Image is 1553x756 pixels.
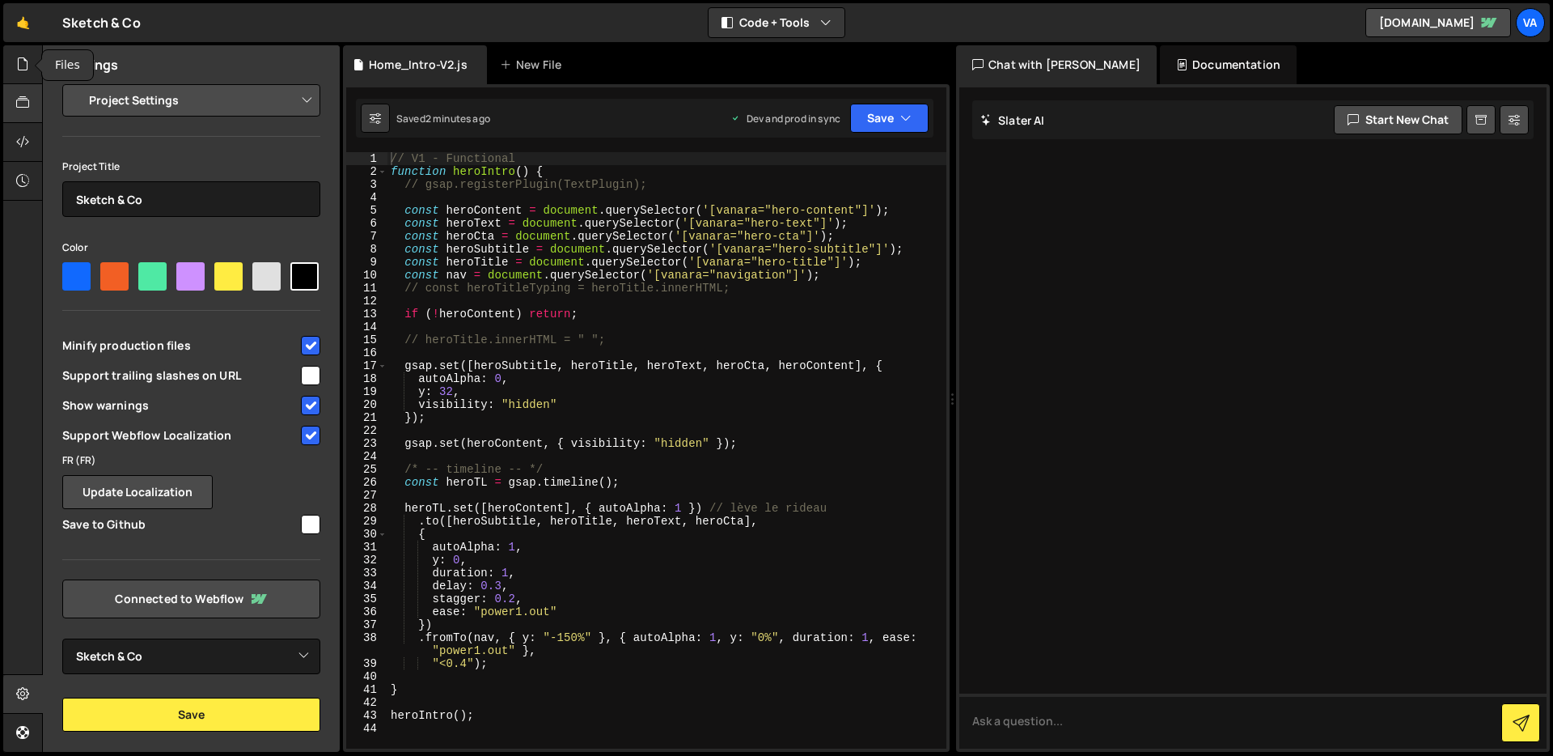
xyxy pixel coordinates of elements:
div: 44 [346,722,387,735]
div: 26 [346,476,387,489]
div: Files [42,50,93,80]
div: 14 [346,321,387,333]
div: 20 [346,398,387,411]
div: 1 [346,152,387,165]
div: 18 [346,372,387,385]
div: 35 [346,592,387,605]
a: Connected to Webflow [62,580,320,618]
label: Color [62,240,88,256]
a: 🤙 [3,3,43,42]
div: 7 [346,230,387,243]
div: 15 [346,333,387,346]
div: 2 minutes ago [425,112,490,125]
div: 6 [346,217,387,230]
div: Documentation [1160,45,1297,84]
button: Save [850,104,929,133]
label: FR (FR) [62,452,95,469]
div: 21 [346,411,387,424]
div: 37 [346,618,387,631]
div: 5 [346,204,387,217]
div: 40 [346,670,387,683]
div: 38 [346,631,387,657]
span: Minify production files [62,338,298,354]
div: 9 [346,256,387,269]
div: 22 [346,424,387,437]
button: Start new chat [1334,105,1462,134]
div: 11 [346,282,387,295]
div: 36 [346,605,387,618]
button: Code + Tools [709,8,844,37]
div: 30 [346,528,387,541]
div: 31 [346,541,387,554]
span: Support trailing slashes on URL [62,367,298,384]
div: Dev and prod in sync [730,112,840,125]
div: 3 [346,178,387,191]
button: Save [62,698,320,732]
div: 19 [346,385,387,398]
div: 42 [346,696,387,709]
div: 25 [346,463,387,476]
div: 41 [346,683,387,696]
a: [DOMAIN_NAME] [1365,8,1511,37]
div: 8 [346,243,387,256]
span: Support Webflow Localization [62,427,298,444]
div: Chat with [PERSON_NAME] [956,45,1157,84]
div: 12 [346,295,387,308]
span: Show warnings [62,397,298,414]
div: New File [500,57,568,73]
div: 23 [346,437,387,450]
span: Save to Github [62,516,298,533]
div: 32 [346,554,387,567]
div: Home_Intro-V2.js [369,57,468,73]
div: 27 [346,489,387,502]
div: 24 [346,450,387,463]
div: Saved [396,112,490,125]
button: Update Localization [62,475,213,509]
div: 16 [346,346,387,359]
div: 28 [346,502,387,515]
div: 17 [346,359,387,372]
h2: Slater AI [980,113,1045,128]
label: Project Title [62,159,120,175]
div: 4 [346,191,387,204]
div: 43 [346,709,387,722]
input: Project name [62,181,320,217]
div: 2 [346,165,387,178]
div: 29 [346,515,387,528]
div: 33 [346,567,387,580]
div: Sketch & Co [62,13,141,32]
div: 34 [346,580,387,592]
a: Va [1516,8,1545,37]
div: 39 [346,657,387,670]
div: 10 [346,269,387,282]
div: 13 [346,308,387,321]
